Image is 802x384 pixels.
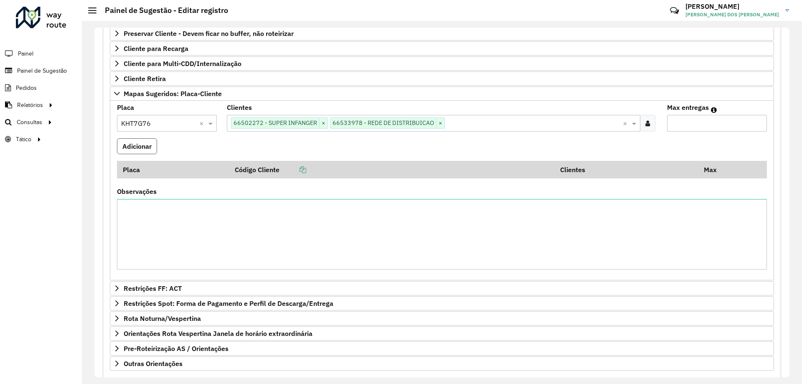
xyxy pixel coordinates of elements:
[124,345,228,352] span: Pre-Roteirização AS / Orientações
[117,138,157,154] button: Adicionar
[319,118,327,128] span: ×
[124,315,201,322] span: Rota Noturna/Vespertina
[16,135,31,144] span: Tático
[16,84,37,92] span: Pedidos
[124,75,166,82] span: Cliente Retira
[124,90,222,97] span: Mapas Sugeridos: Placa-Cliente
[124,360,183,367] span: Outras Orientações
[110,56,774,71] a: Cliente para Multi-CDD/Internalização
[711,107,717,113] em: Máximo de clientes que serão colocados na mesma rota com os clientes informados
[110,341,774,356] a: Pre-Roteirização AS / Orientações
[17,66,67,75] span: Painel de Sugestão
[18,49,33,58] span: Painel
[110,86,774,101] a: Mapas Sugeridos: Placa-Cliente
[124,330,312,337] span: Orientações Rota Vespertina Janela de horário extraordinária
[231,118,319,128] span: 66502272 - SUPER INFANGER
[227,102,252,112] label: Clientes
[110,41,774,56] a: Cliente para Recarga
[124,30,294,37] span: Preservar Cliente - Devem ficar no buffer, não roteirizar
[124,60,241,67] span: Cliente para Multi-CDD/Internalização
[623,118,630,128] span: Clear all
[110,281,774,295] a: Restrições FF: ACT
[667,102,709,112] label: Max entregas
[555,161,698,178] th: Clientes
[110,296,774,310] a: Restrições Spot: Forma de Pagamento e Perfil de Descarga/Entrega
[117,161,229,178] th: Placa
[279,165,306,174] a: Copiar
[665,2,683,20] a: Contato Rápido
[110,101,774,281] div: Mapas Sugeridos: Placa-Cliente
[96,6,228,15] h2: Painel de Sugestão - Editar registro
[110,356,774,371] a: Outras Orientações
[330,118,436,128] span: 66533978 - REDE DE DISTRIBUICAO
[124,300,333,307] span: Restrições Spot: Forma de Pagamento e Perfil de Descarga/Entrega
[685,11,779,18] span: [PERSON_NAME] DOS [PERSON_NAME]
[229,161,555,178] th: Código Cliente
[698,161,731,178] th: Max
[124,285,182,292] span: Restrições FF: ACT
[17,118,42,127] span: Consultas
[110,326,774,341] a: Orientações Rota Vespertina Janela de horário extraordinária
[124,45,188,52] span: Cliente para Recarga
[110,311,774,326] a: Rota Noturna/Vespertina
[17,101,43,109] span: Relatórios
[110,71,774,86] a: Cliente Retira
[117,102,134,112] label: Placa
[117,186,157,196] label: Observações
[685,3,779,10] h3: [PERSON_NAME]
[110,26,774,41] a: Preservar Cliente - Devem ficar no buffer, não roteirizar
[436,118,444,128] span: ×
[199,118,206,128] span: Clear all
